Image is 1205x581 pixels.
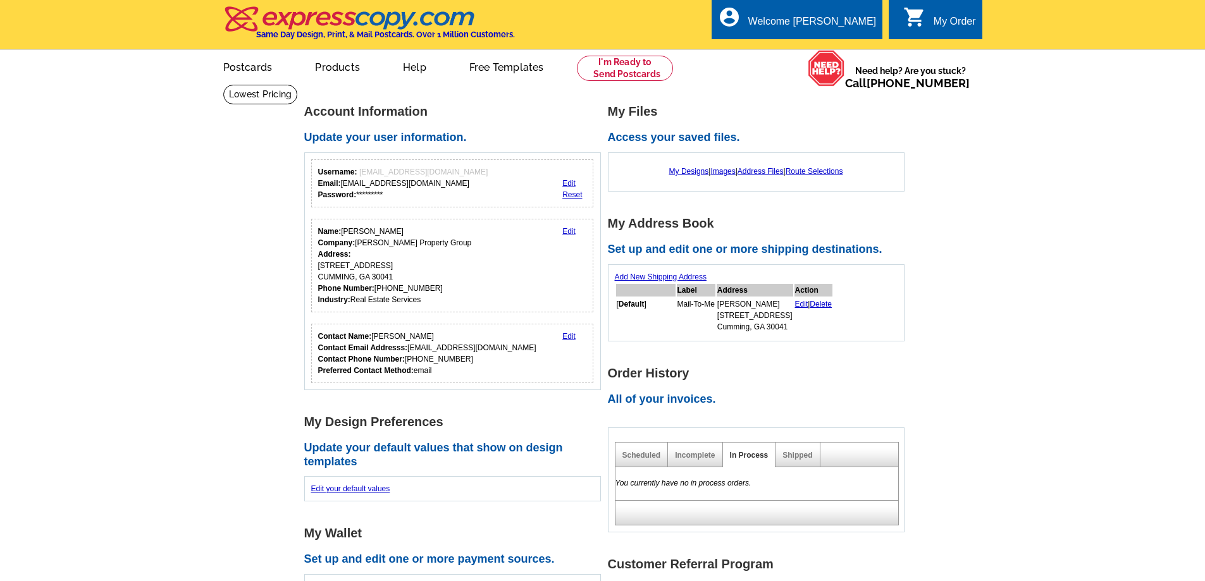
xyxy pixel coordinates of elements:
h2: Update your user information. [304,131,608,145]
th: Label [677,284,715,297]
div: Your login information. [311,159,594,207]
i: account_circle [718,6,741,28]
h2: All of your invoices. [608,393,911,407]
a: shopping_cart My Order [903,14,976,30]
div: Welcome [PERSON_NAME] [748,16,876,34]
h1: Customer Referral Program [608,558,911,571]
strong: Industry: [318,295,350,304]
h2: Update your default values that show on design templates [304,441,608,468]
a: In Process [730,451,769,460]
strong: Phone Number: [318,284,374,293]
a: Route Selections [786,167,843,176]
a: Postcards [203,51,293,81]
strong: Preferred Contact Method: [318,366,414,375]
h1: My Files [608,105,911,118]
a: Edit your default values [311,484,390,493]
a: Shipped [782,451,812,460]
strong: Contact Email Addresss: [318,343,408,352]
span: Need help? Are you stuck? [845,64,976,90]
td: | [794,298,833,333]
strong: Password: [318,190,357,199]
strong: Email: [318,179,341,188]
h4: Same Day Design, Print, & Mail Postcards. Over 1 Million Customers. [256,30,515,39]
div: Who should we contact regarding order issues? [311,324,594,383]
a: Address Files [738,167,784,176]
a: Edit [562,179,576,188]
h1: My Wallet [304,527,608,540]
a: Products [295,51,380,81]
h2: Set up and edit one or more shipping destinations. [608,243,911,257]
img: help [808,50,845,87]
a: Edit [795,300,808,309]
div: Your personal details. [311,219,594,312]
h1: Account Information [304,105,608,118]
b: Default [619,300,645,309]
span: Call [845,76,970,90]
strong: Company: [318,238,355,247]
div: My Order [934,16,976,34]
a: Free Templates [449,51,564,81]
a: [PHONE_NUMBER] [867,76,970,90]
h1: My Address Book [608,217,911,230]
span: [EMAIL_ADDRESS][DOMAIN_NAME] [359,168,488,176]
a: My Designs [669,167,709,176]
td: [PERSON_NAME] [STREET_ADDRESS] Cumming, GA 30041 [717,298,793,333]
td: [ ] [616,298,676,333]
td: Mail-To-Me [677,298,715,333]
a: Same Day Design, Print, & Mail Postcards. Over 1 Million Customers. [223,15,515,39]
div: [PERSON_NAME] [EMAIL_ADDRESS][DOMAIN_NAME] [PHONE_NUMBER] email [318,331,536,376]
strong: Address: [318,250,351,259]
strong: Contact Phone Number: [318,355,405,364]
a: Reset [562,190,582,199]
a: Incomplete [675,451,715,460]
h2: Set up and edit one or more payment sources. [304,553,608,566]
a: Add New Shipping Address [615,272,707,281]
a: Images [710,167,735,176]
th: Address [717,284,793,297]
strong: Name: [318,227,342,236]
a: Edit [562,332,576,341]
a: Help [383,51,447,81]
a: Delete [810,300,832,309]
h2: Access your saved files. [608,131,911,145]
i: shopping_cart [903,6,926,28]
strong: Username: [318,168,357,176]
h1: My Design Preferences [304,415,608,429]
em: You currently have no in process orders. [615,479,751,487]
div: [PERSON_NAME] [PERSON_NAME] Property Group [STREET_ADDRESS] CUMMING, GA 30041 [PHONE_NUMBER] Real... [318,226,472,305]
th: Action [794,284,833,297]
a: Edit [562,227,576,236]
div: | | | [615,159,898,183]
h1: Order History [608,367,911,380]
a: Scheduled [622,451,661,460]
strong: Contact Name: [318,332,372,341]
